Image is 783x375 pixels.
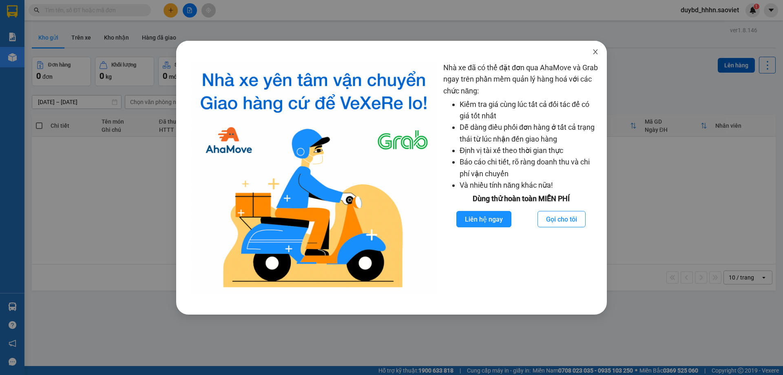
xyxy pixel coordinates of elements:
li: Kiểm tra giá cùng lúc tất cả đối tác để có giá tốt nhất [460,99,599,122]
img: logo [191,62,437,294]
li: Định vị tài xế theo thời gian thực [460,145,599,156]
span: Gọi cho tôi [546,214,577,224]
button: Close [584,41,607,64]
li: Và nhiều tính năng khác nữa! [460,180,599,191]
li: Dễ dàng điều phối đơn hàng ở tất cả trạng thái từ lúc nhận đến giao hàng [460,122,599,145]
span: close [592,49,599,55]
span: Liên hệ ngay [465,214,503,224]
button: Liên hệ ngay [456,211,511,227]
div: Dùng thử hoàn toàn MIỄN PHÍ [443,193,599,204]
li: Báo cáo chi tiết, rõ ràng doanh thu và chi phí vận chuyển [460,156,599,180]
div: Nhà xe đã có thể đặt đơn qua AhaMove và Grab ngay trên phần mềm quản lý hàng hoá với các chức năng: [443,62,599,294]
button: Gọi cho tôi [537,211,586,227]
